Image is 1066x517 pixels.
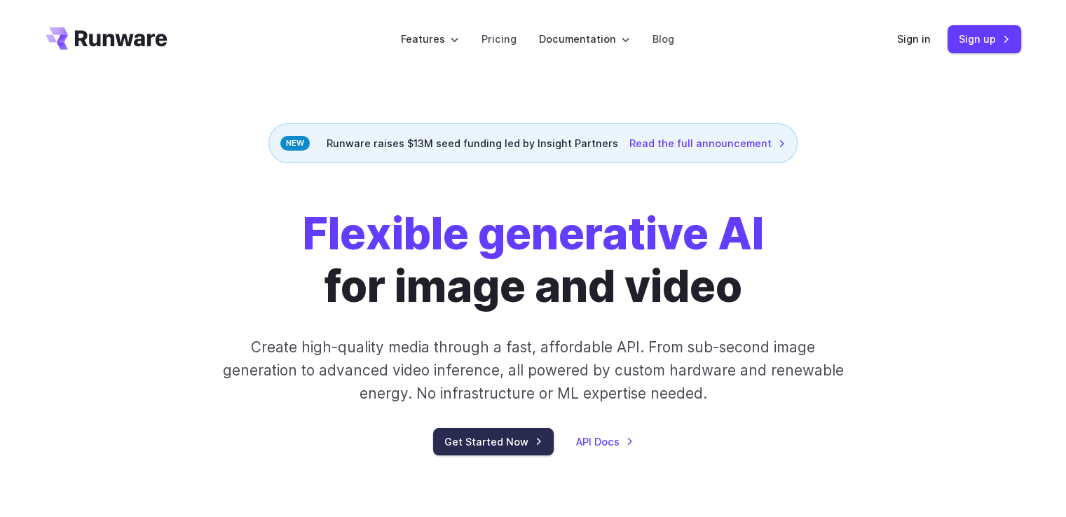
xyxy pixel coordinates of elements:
p: Create high-quality media through a fast, affordable API. From sub-second image generation to adv... [221,336,845,406]
label: Documentation [539,31,630,47]
a: Go to / [46,27,168,50]
h1: for image and video [303,208,764,313]
a: Sign up [948,25,1021,53]
a: Get Started Now [433,428,554,455]
a: Pricing [481,31,517,47]
a: Blog [652,31,674,47]
a: API Docs [576,434,634,450]
a: Sign in [897,31,931,47]
div: Runware raises $13M seed funding led by Insight Partners [268,123,798,163]
a: Read the full announcement [629,135,786,151]
label: Features [401,31,459,47]
strong: Flexible generative AI [303,207,764,260]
